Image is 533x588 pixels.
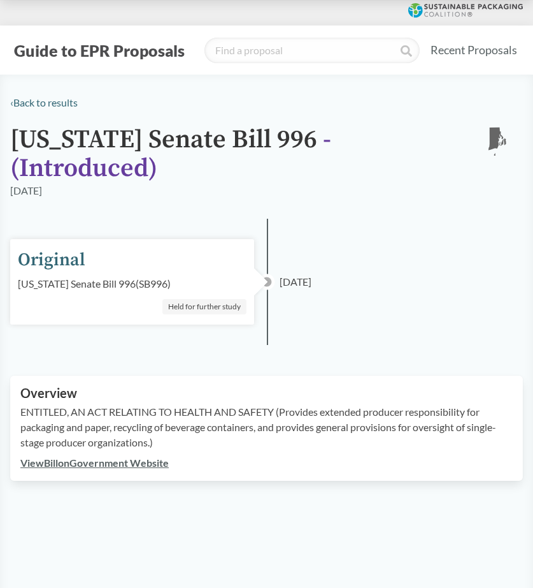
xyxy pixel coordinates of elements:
a: Recent Proposals [425,36,523,64]
input: Find a proposal [204,38,420,63]
button: Guide to EPR Proposals [10,40,188,61]
div: Held for further study [162,299,246,314]
div: [DATE] [10,183,42,198]
div: [US_STATE] Senate Bill 996 ( SB996 ) [18,276,171,291]
span: - ( Introduced ) [10,124,331,184]
h1: [US_STATE] Senate Bill 996 [10,126,462,183]
a: ViewBillonGovernment Website [20,457,169,469]
h2: Overview [20,386,513,401]
p: ENTITLED, AN ACT RELATING TO HEALTH AND SAFETY (Provides extended producer responsibility for pac... [20,404,513,450]
span: [DATE] [280,274,311,290]
div: Original [18,247,85,274]
a: ‹Back to results [10,96,78,108]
